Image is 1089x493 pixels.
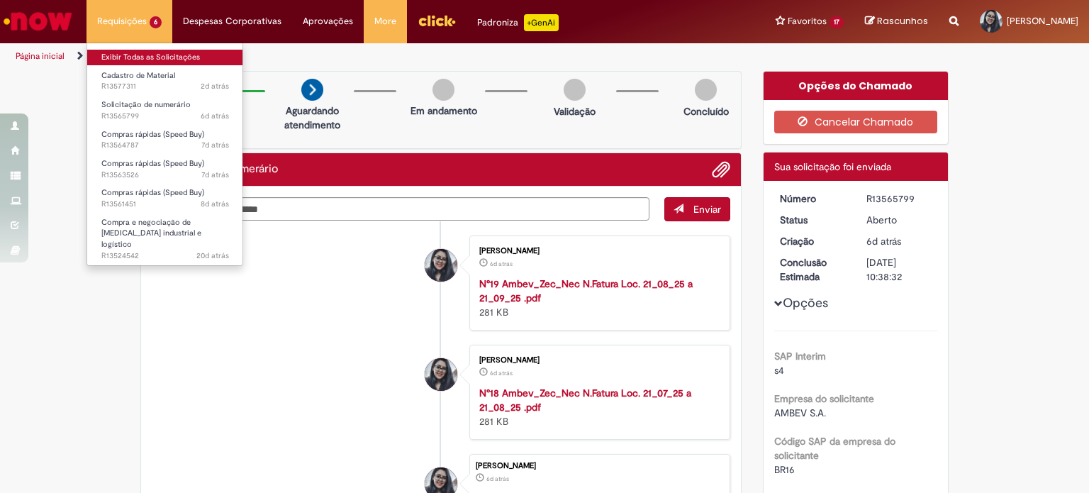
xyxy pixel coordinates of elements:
[101,217,201,250] span: Compra e negociação de [MEDICAL_DATA] industrial e logístico
[865,15,928,28] a: Rascunhos
[196,250,229,261] span: 20d atrás
[1007,15,1078,27] span: [PERSON_NAME]
[418,10,456,31] img: click_logo_yellow_360x200.png
[201,140,229,150] span: 7d atrás
[87,156,243,182] a: Aberto R13563526 : Compras rápidas (Speed Buy)
[97,14,147,28] span: Requisições
[479,356,715,365] div: [PERSON_NAME]
[87,68,243,94] a: Aberto R13577311 : Cadastro de Material
[479,277,715,319] div: 281 KB
[774,111,938,133] button: Cancelar Chamado
[769,192,856,206] dt: Número
[201,199,229,209] time: 24/09/2025 08:18:28
[201,140,229,150] time: 24/09/2025 21:23:31
[769,234,856,248] dt: Criação
[774,364,784,377] span: s4
[201,111,229,121] span: 6d atrás
[87,97,243,123] a: Aberto R13565799 : Solicitação de numerário
[490,369,513,377] span: 6d atrás
[101,111,229,122] span: R13565799
[374,14,396,28] span: More
[764,72,949,100] div: Opções do Chamado
[866,255,932,284] div: [DATE] 10:38:32
[769,213,856,227] dt: Status
[476,462,722,470] div: [PERSON_NAME]
[486,475,509,483] span: 6d atrás
[788,14,827,28] span: Favoritos
[490,369,513,377] time: 25/09/2025 10:38:24
[479,247,715,255] div: [PERSON_NAME]
[101,170,229,181] span: R13563526
[101,187,204,198] span: Compras rápidas (Speed Buy)
[683,104,729,118] p: Concluído
[411,104,477,118] p: Em andamento
[101,129,204,140] span: Compras rápidas (Speed Buy)
[196,250,229,261] time: 11/09/2025 17:19:33
[524,14,559,31] p: +GenAi
[774,350,826,362] b: SAP Interim
[774,392,874,405] b: Empresa do solicitante
[87,215,243,245] a: Aberto R13524542 : Compra e negociação de Capex industrial e logístico
[486,475,509,483] time: 25/09/2025 10:38:28
[479,387,691,414] a: N°18 Ambev_Zec_Nec N.Fatura Loc. 21_07_25 a 21_08_25 .pdf
[101,99,191,110] span: Solicitação de numerário
[866,192,932,206] div: R13565799
[301,79,323,101] img: arrow-next.png
[774,160,891,173] span: Sua solicitação foi enviada
[432,79,454,101] img: img-circle-grey.png
[87,127,243,153] a: Aberto R13564787 : Compras rápidas (Speed Buy)
[477,14,559,31] div: Padroniza
[101,81,229,92] span: R13577311
[866,234,932,248] div: 25/09/2025 10:38:28
[664,197,730,221] button: Enviar
[16,50,65,62] a: Página inicial
[87,185,243,211] a: Aberto R13561451 : Compras rápidas (Speed Buy)
[201,81,229,92] span: 2d atrás
[201,81,229,92] time: 29/09/2025 14:32:53
[425,249,457,282] div: Karoline De Oliveira Ortiz
[774,435,895,462] b: Código SAP da empresa do solicitante
[87,50,243,65] a: Exibir Todas as Solicitações
[774,463,795,476] span: BR16
[554,104,596,118] p: Validação
[769,255,856,284] dt: Conclusão Estimada
[866,235,901,248] span: 6d atrás
[201,199,229,209] span: 8d atrás
[479,277,693,304] a: N°19 Ambev_Zec_Nec N.Fatura Loc. 21_08_25 a 21_09_25 .pdf
[490,260,513,268] time: 25/09/2025 10:38:24
[695,79,717,101] img: img-circle-grey.png
[303,14,353,28] span: Aprovações
[101,158,204,169] span: Compras rápidas (Speed Buy)
[183,14,281,28] span: Despesas Corporativas
[425,358,457,391] div: Karoline De Oliveira Ortiz
[152,197,649,221] textarea: Digite sua mensagem aqui...
[564,79,586,101] img: img-circle-grey.png
[490,260,513,268] span: 6d atrás
[830,16,844,28] span: 17
[774,406,826,419] span: AMBEV S.A.
[101,199,229,210] span: R13561451
[101,140,229,151] span: R13564787
[1,7,74,35] img: ServiceNow
[877,14,928,28] span: Rascunhos
[278,104,347,132] p: Aguardando atendimento
[479,386,715,428] div: 281 KB
[150,16,162,28] span: 6
[201,111,229,121] time: 25/09/2025 10:38:30
[101,70,175,81] span: Cadastro de Material
[693,203,721,216] span: Enviar
[86,43,243,266] ul: Requisições
[11,43,715,70] ul: Trilhas de página
[101,250,229,262] span: R13524542
[201,170,229,180] time: 24/09/2025 15:08:38
[866,213,932,227] div: Aberto
[201,170,229,180] span: 7d atrás
[712,160,730,179] button: Adicionar anexos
